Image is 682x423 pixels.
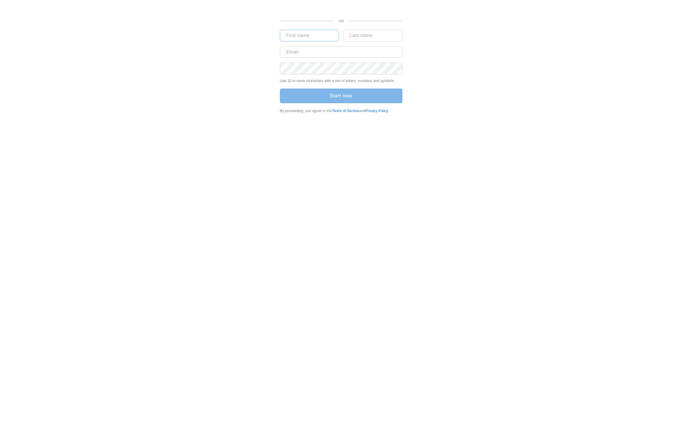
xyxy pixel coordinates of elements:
a: Privacy Policy [365,109,388,113]
p: Use 10 or more characters with a mix of letters, numbers and symbols. [280,78,402,84]
a: Terms of Service [332,109,359,113]
p: OR [339,18,341,24]
input: First name [280,30,339,41]
input: Last name [343,30,402,41]
input: Email [280,46,402,58]
div: By proceeding, you agree to the and [280,108,402,114]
